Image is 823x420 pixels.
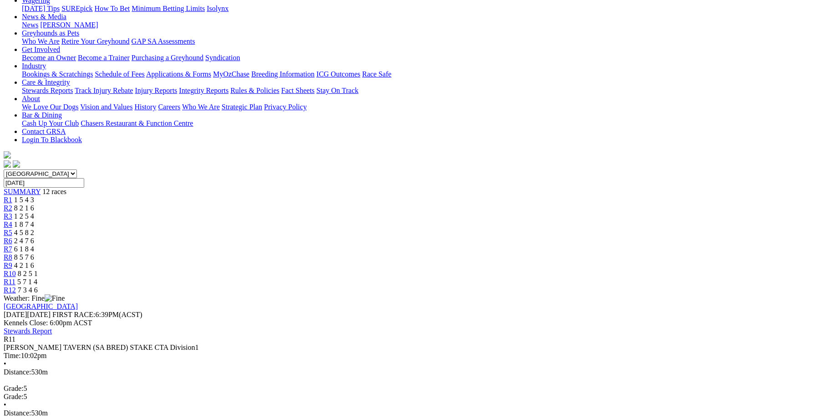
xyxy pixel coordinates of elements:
[4,278,15,286] a: R11
[22,37,819,46] div: Greyhounds as Pets
[40,21,98,29] a: [PERSON_NAME]
[42,188,66,195] span: 12 races
[22,54,76,61] a: Become an Owner
[182,103,220,111] a: Who We Are
[4,368,31,376] span: Distance:
[22,87,819,95] div: Care & Integrity
[22,128,66,135] a: Contact GRSA
[4,253,12,261] a: R8
[132,5,205,12] a: Minimum Betting Limits
[230,87,279,94] a: Rules & Policies
[22,29,79,37] a: Greyhounds as Pets
[4,270,16,277] a: R10
[18,270,38,277] span: 8 2 5 1
[4,368,819,376] div: 530m
[4,352,21,359] span: Time:
[316,70,360,78] a: ICG Outcomes
[22,119,819,128] div: Bar & Dining
[207,5,229,12] a: Isolynx
[14,196,34,204] span: 1 5 4 3
[4,261,12,269] a: R9
[4,229,12,236] a: R5
[135,87,177,94] a: Injury Reports
[61,5,92,12] a: SUREpick
[22,87,73,94] a: Stewards Reports
[205,54,240,61] a: Syndication
[4,196,12,204] a: R1
[4,393,24,400] span: Grade:
[4,178,84,188] input: Select date
[362,70,391,78] a: Race Safe
[251,70,315,78] a: Breeding Information
[22,119,79,127] a: Cash Up Your Club
[4,212,12,220] a: R3
[4,302,78,310] a: [GEOGRAPHIC_DATA]
[22,5,819,13] div: Wagering
[14,229,34,236] span: 4 5 8 2
[14,261,34,269] span: 4 2 1 6
[179,87,229,94] a: Integrity Reports
[4,393,819,401] div: 5
[14,204,34,212] span: 8 2 1 6
[22,103,78,111] a: We Love Our Dogs
[158,103,180,111] a: Careers
[14,253,34,261] span: 8 5 7 6
[22,54,819,62] div: Get Involved
[264,103,307,111] a: Privacy Policy
[52,311,142,318] span: 6:39PM(ACST)
[22,62,46,70] a: Industry
[14,220,34,228] span: 1 8 7 4
[22,136,82,143] a: Login To Blackbook
[61,37,130,45] a: Retire Your Greyhound
[4,401,6,409] span: •
[134,103,156,111] a: History
[22,70,93,78] a: Bookings & Scratchings
[14,212,34,220] span: 1 2 5 4
[4,335,15,343] span: R11
[22,95,40,102] a: About
[22,13,66,20] a: News & Media
[132,54,203,61] a: Purchasing a Greyhound
[213,70,249,78] a: MyOzChase
[4,220,12,228] a: R4
[22,5,60,12] a: [DATE] Tips
[4,409,31,417] span: Distance:
[4,294,65,302] span: Weather: Fine
[4,188,41,195] span: SUMMARY
[13,160,20,168] img: twitter.svg
[22,46,60,53] a: Get Involved
[4,311,51,318] span: [DATE]
[4,204,12,212] a: R2
[22,103,819,111] div: About
[18,286,38,294] span: 7 3 4 6
[4,327,52,335] a: Stewards Report
[4,160,11,168] img: facebook.svg
[4,311,27,318] span: [DATE]
[14,245,34,253] span: 6 1 8 4
[95,5,130,12] a: How To Bet
[4,384,24,392] span: Grade:
[22,21,819,29] div: News & Media
[4,245,12,253] a: R7
[4,286,16,294] a: R12
[22,37,60,45] a: Who We Are
[4,151,11,159] img: logo-grsa-white.png
[22,78,70,86] a: Care & Integrity
[22,21,38,29] a: News
[222,103,262,111] a: Strategic Plan
[4,319,819,327] div: Kennels Close: 6:00pm ACST
[4,384,819,393] div: 5
[4,237,12,245] a: R6
[4,360,6,368] span: •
